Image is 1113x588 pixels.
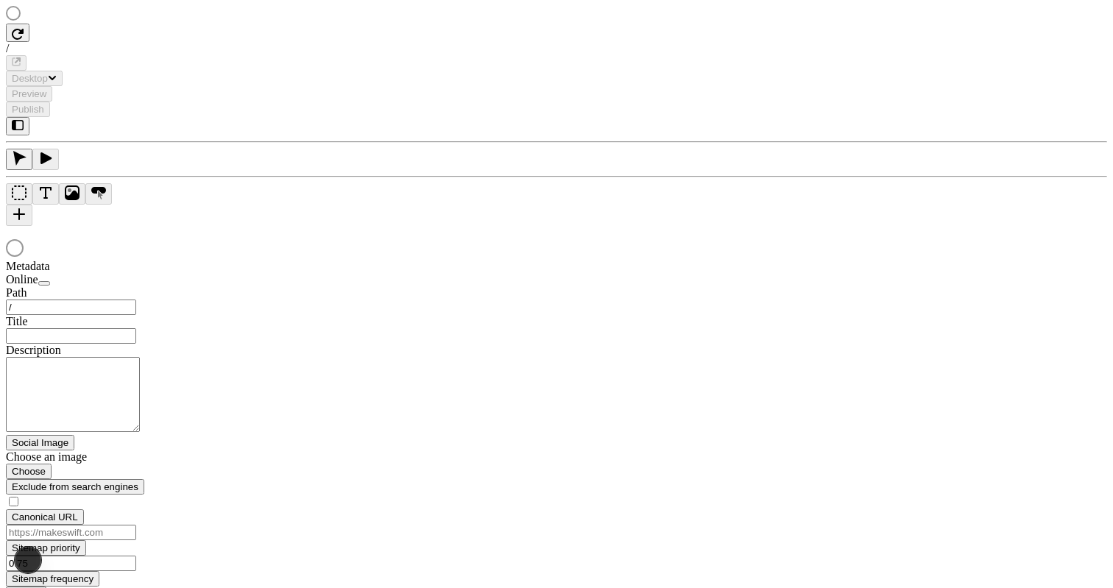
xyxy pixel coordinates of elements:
[12,542,80,553] span: Sitemap priority
[6,479,144,495] button: Exclude from search engines
[6,260,183,273] div: Metadata
[12,437,68,448] span: Social Image
[12,481,138,492] span: Exclude from search engines
[6,450,183,464] div: Choose an image
[6,540,86,556] button: Sitemap priority
[6,464,52,479] button: Choose
[6,183,32,205] button: Box
[6,42,1107,55] div: /
[6,286,26,299] span: Path
[12,573,93,584] span: Sitemap frequency
[12,511,78,523] span: Canonical URL
[32,183,59,205] button: Text
[85,183,112,205] button: Button
[12,466,46,477] span: Choose
[6,435,74,450] button: Social Image
[6,86,52,102] button: Preview
[12,73,48,84] span: Desktop
[12,88,46,99] span: Preview
[6,571,99,587] button: Sitemap frequency
[6,525,136,540] input: https://makeswift.com
[6,273,38,286] span: Online
[12,104,44,115] span: Publish
[6,315,28,327] span: Title
[59,183,85,205] button: Image
[6,344,61,356] span: Description
[6,71,63,86] button: Desktop
[6,102,50,117] button: Publish
[6,509,84,525] button: Canonical URL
